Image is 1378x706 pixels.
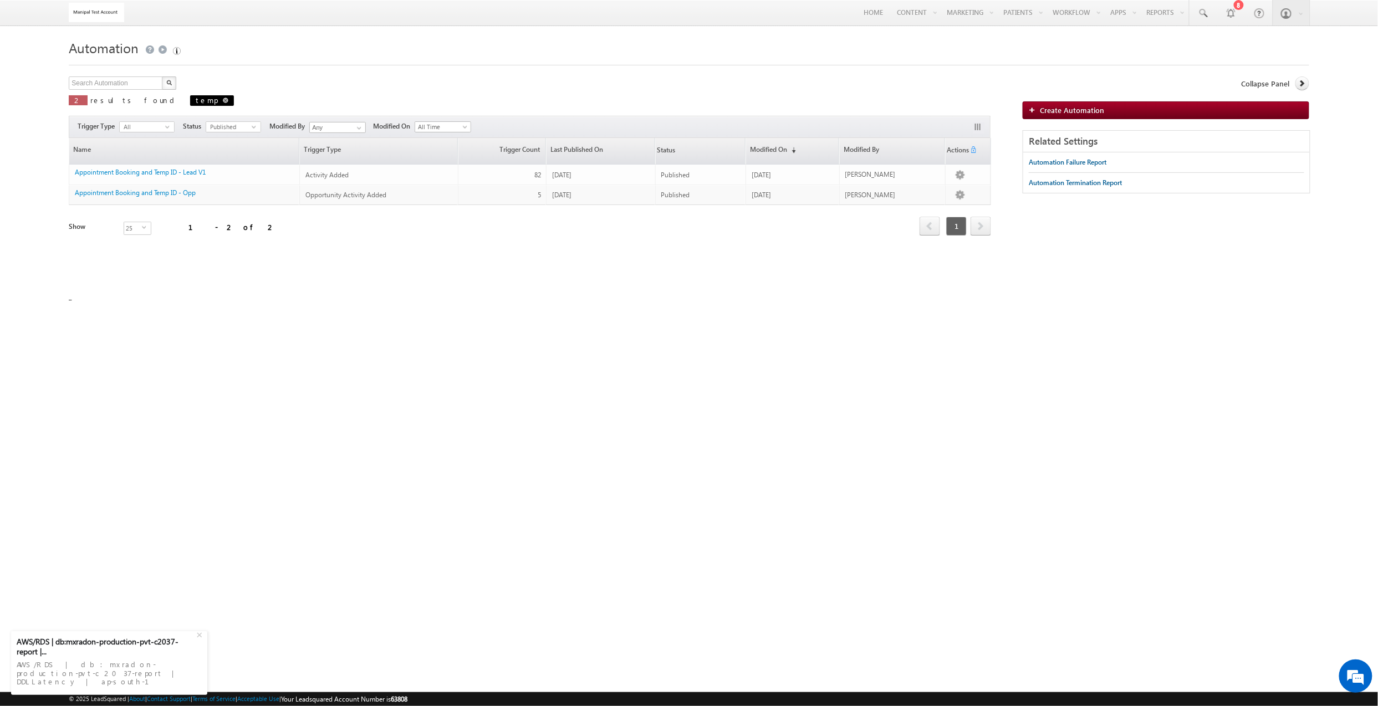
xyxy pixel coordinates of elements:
[787,146,796,155] span: (sorted descending)
[90,95,178,105] span: results found
[373,121,415,131] span: Modified On
[75,168,206,176] a: Appointment Booking and Temp ID - Lead V1
[971,217,991,236] span: next
[69,222,115,232] div: Show
[206,122,252,132] span: Published
[1023,131,1309,152] div: Related Settings
[69,694,407,704] span: © 2025 LeadSquared | | | | |
[752,191,771,199] span: [DATE]
[351,122,365,134] a: Show All Items
[1029,106,1040,113] img: add_icon.png
[946,217,967,236] span: 1
[69,3,124,22] img: Custom Logo
[120,122,165,132] span: All
[1242,79,1290,89] span: Collapse Panel
[192,695,236,702] a: Terms of Service
[415,121,471,132] a: All Time
[920,217,940,236] span: prev
[69,138,299,164] a: Name
[752,171,771,179] span: [DATE]
[17,657,202,689] div: AWS/RDS | db:mxradon-production-pvt-c2037-report | DDLLatency | ap-south-1
[196,95,217,105] span: temp
[166,80,172,85] img: Search
[252,124,261,129] span: select
[661,191,690,199] span: Published
[78,121,119,131] span: Trigger Type
[165,124,174,129] span: select
[547,138,655,164] a: Last Published On
[300,138,457,164] a: Trigger Type
[845,170,940,180] div: [PERSON_NAME]
[534,171,541,179] span: 82
[147,695,191,702] a: Contact Support
[305,191,386,199] span: Opportunity Activity Added
[129,695,145,702] a: About
[269,121,309,131] span: Modified By
[946,139,969,163] span: Actions
[1040,105,1104,115] span: Create Automation
[1029,157,1106,167] div: Automation Failure Report
[1029,152,1106,172] a: Automation Failure Report
[183,121,206,131] span: Status
[920,218,940,236] a: prev
[69,39,139,57] span: Automation
[309,122,366,133] input: Type to Search
[142,225,151,230] span: select
[552,171,571,179] span: [DATE]
[194,627,207,641] div: +
[281,695,407,703] span: Your Leadsquared Account Number is
[538,191,541,199] span: 5
[661,171,690,179] span: Published
[656,139,676,163] span: Status
[552,191,571,199] span: [DATE]
[458,138,545,164] a: Trigger Count
[124,222,142,234] span: 25
[237,695,279,702] a: Acceptable Use
[971,218,991,236] a: next
[69,36,1309,313] div: _
[75,188,196,197] a: Appointment Booking and Temp ID - Opp
[415,122,468,132] span: All Time
[840,138,945,164] a: Modified By
[746,138,839,164] a: Modified On(sorted descending)
[845,190,940,200] div: [PERSON_NAME]
[17,637,195,657] div: AWS/RDS | db:mxradon-production-pvt-c2037-report |...
[189,221,276,233] div: 1 - 2 of 2
[1029,173,1122,193] a: Automation Termination Report
[305,171,349,179] span: Activity Added
[74,95,82,105] span: 2
[1029,178,1122,188] div: Automation Termination Report
[391,695,407,703] span: 63808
